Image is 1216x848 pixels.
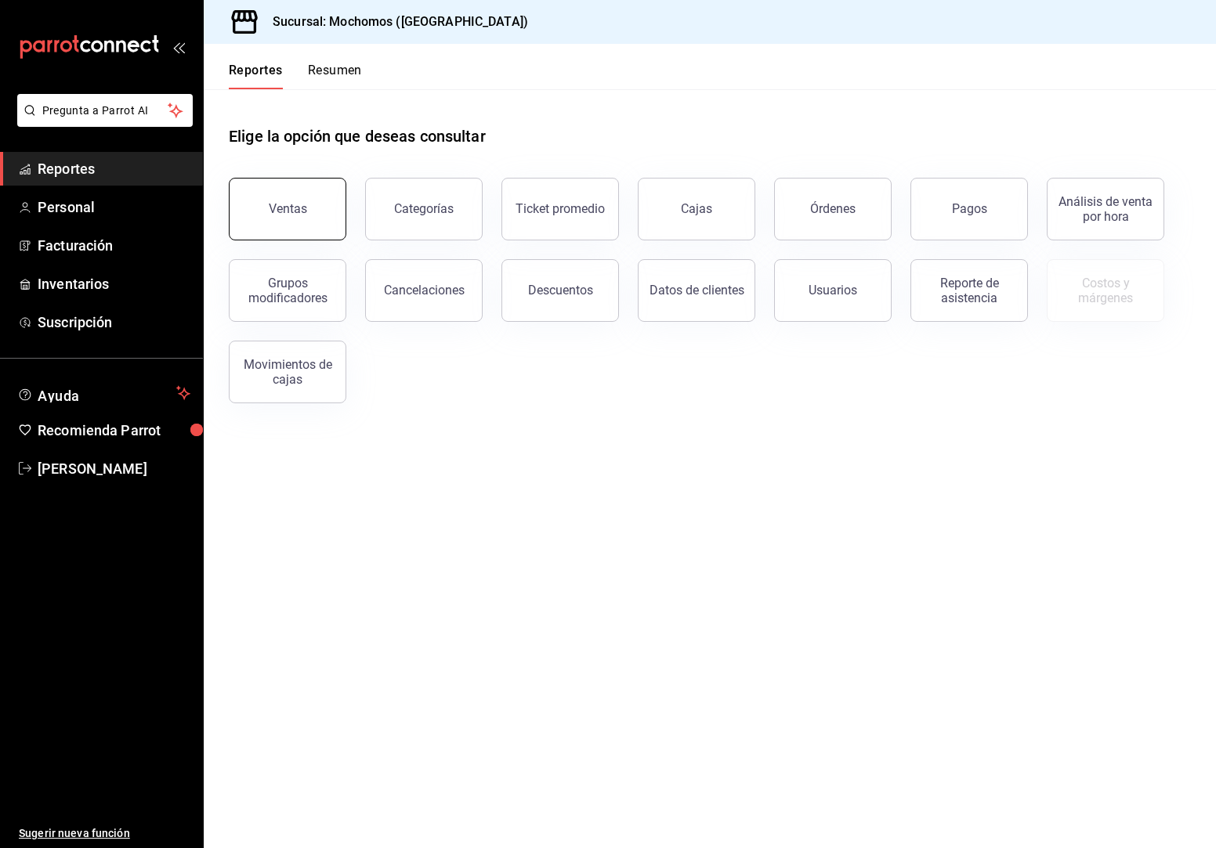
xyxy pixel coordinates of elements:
div: Análisis de venta por hora [1057,194,1154,224]
span: Ayuda [38,384,170,402]
button: Grupos modificadores [229,259,346,322]
button: open_drawer_menu [172,41,185,53]
div: Grupos modificadores [239,276,336,305]
button: Resumen [308,63,362,89]
button: Movimientos de cajas [229,341,346,403]
button: Reporte de asistencia [910,259,1028,322]
button: Contrata inventarios para ver este reporte [1047,259,1164,322]
div: Reporte de asistencia [921,276,1018,305]
button: Órdenes [774,178,892,240]
div: Ventas [269,201,307,216]
h1: Elige la opción que deseas consultar [229,124,486,148]
div: Movimientos de cajas [239,357,336,387]
span: [PERSON_NAME] [38,458,190,479]
button: Ventas [229,178,346,240]
button: Análisis de venta por hora [1047,178,1164,240]
button: Descuentos [501,259,619,322]
div: Usuarios [809,283,857,298]
button: Categorías [365,178,483,240]
span: Personal [38,197,190,218]
button: Datos de clientes [638,259,755,322]
div: Costos y márgenes [1057,276,1154,305]
a: Cajas [638,178,755,240]
div: Cajas [681,200,713,218]
span: Recomienda Parrot [38,420,190,441]
div: Cancelaciones [384,283,465,298]
button: Reportes [229,63,283,89]
div: Categorías [394,201,454,216]
button: Pagos [910,178,1028,240]
a: Pregunta a Parrot AI [11,114,193,130]
div: Ticket promedio [516,201,605,216]
h3: Sucursal: Mochomos ([GEOGRAPHIC_DATA]) [260,13,528,31]
div: Descuentos [528,283,593,298]
div: Datos de clientes [650,283,744,298]
span: Reportes [38,158,190,179]
button: Usuarios [774,259,892,322]
span: Pregunta a Parrot AI [42,103,168,119]
div: Órdenes [810,201,856,216]
span: Suscripción [38,312,190,333]
button: Ticket promedio [501,178,619,240]
div: Pagos [952,201,987,216]
button: Cancelaciones [365,259,483,322]
span: Inventarios [38,273,190,294]
span: Facturación [38,235,190,256]
span: Sugerir nueva función [19,825,190,842]
button: Pregunta a Parrot AI [17,94,193,127]
div: navigation tabs [229,63,362,89]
